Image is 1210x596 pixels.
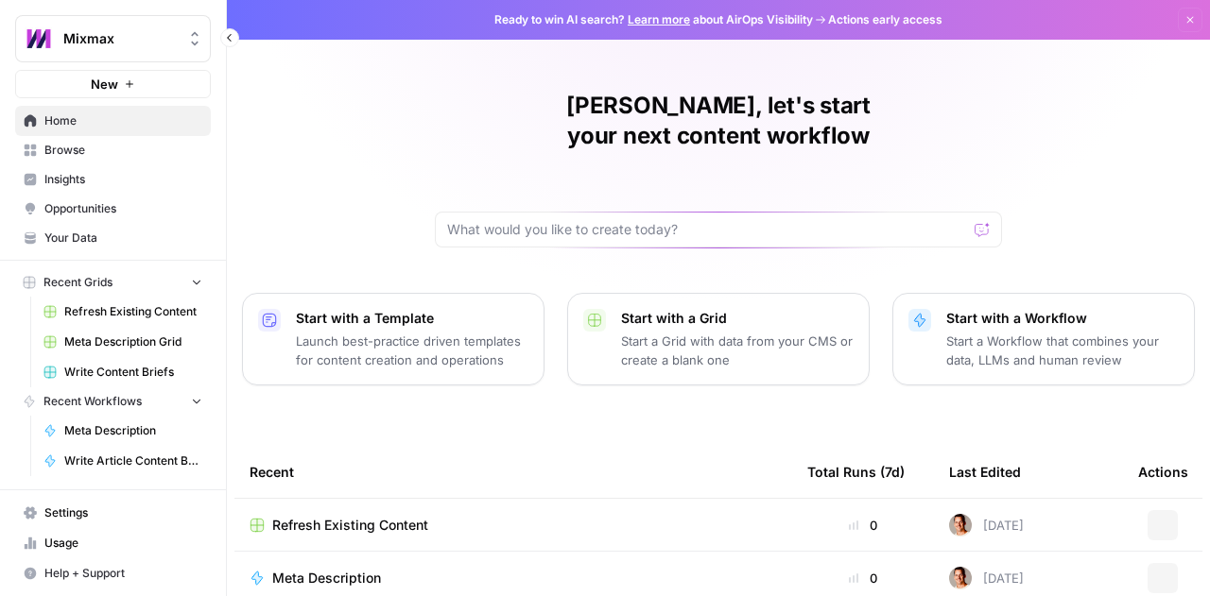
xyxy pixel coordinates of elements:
p: Start with a Workflow [946,309,1179,328]
button: Recent Grids [15,268,211,297]
a: Insights [15,164,211,195]
span: Usage [44,535,202,552]
img: Mixmax Logo [22,22,56,56]
a: Your Data [15,223,211,253]
a: Write Article Content Brief [35,446,211,476]
div: 0 [807,569,919,587]
span: Meta Description [64,422,202,439]
h1: [PERSON_NAME], let's start your next content workflow [435,91,1002,151]
a: Write Content Briefs [35,357,211,387]
a: Refresh Existing Content [35,297,211,327]
button: Start with a GridStart a Grid with data from your CMS or create a blank one [567,293,870,385]
a: Browse [15,135,211,165]
span: Your Data [44,230,202,247]
span: New [91,75,118,94]
a: Meta Description Grid [35,327,211,357]
span: Refresh Existing Content [272,516,428,535]
a: Meta Description [250,569,777,587]
p: Launch best-practice driven templates for content creation and operations [296,332,528,369]
p: Start with a Template [296,309,528,328]
span: Meta Description Grid [64,333,202,350]
img: 3d8pdhys1cqbz9tnb8hafvyhrehi [949,567,972,589]
a: Opportunities [15,194,211,224]
button: Start with a TemplateLaunch best-practice driven templates for content creation and operations [242,293,544,385]
span: Meta Description [272,569,381,587]
a: Refresh Existing Content [250,516,777,535]
span: Opportunities [44,200,202,217]
a: Usage [15,528,211,558]
span: Browse [44,142,202,159]
img: 3d8pdhys1cqbz9tnb8hafvyhrehi [949,514,972,536]
button: Help + Support [15,558,211,588]
button: Recent Workflows [15,387,211,416]
span: Write Content Briefs [64,364,202,381]
span: Help + Support [44,565,202,582]
p: Start with a Grid [621,309,854,328]
span: Write Article Content Brief [64,452,202,469]
span: Insights [44,171,202,188]
span: Actions early access [828,11,942,28]
div: Last Edited [949,446,1021,498]
span: Ready to win AI search? about AirOps Visibility [494,11,813,28]
div: Total Runs (7d) [807,446,905,498]
a: Meta Description [35,416,211,446]
span: Recent Workflows [43,393,142,410]
a: Learn more [628,12,690,26]
input: What would you like to create today? [447,220,967,239]
p: Start a Grid with data from your CMS or create a blank one [621,332,854,369]
div: 0 [807,516,919,535]
span: Refresh Existing Content [64,303,202,320]
button: Start with a WorkflowStart a Workflow that combines your data, LLMs and human review [892,293,1195,385]
div: Actions [1138,446,1188,498]
button: New [15,70,211,98]
span: Recent Grids [43,274,112,291]
div: [DATE] [949,514,1024,536]
span: Home [44,112,202,129]
a: Home [15,106,211,136]
span: Mixmax [63,29,178,48]
button: Workspace: Mixmax [15,15,211,62]
p: Start a Workflow that combines your data, LLMs and human review [946,332,1179,369]
div: Recent [250,446,777,498]
span: Settings [44,504,202,521]
div: [DATE] [949,567,1024,589]
a: Settings [15,498,211,528]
